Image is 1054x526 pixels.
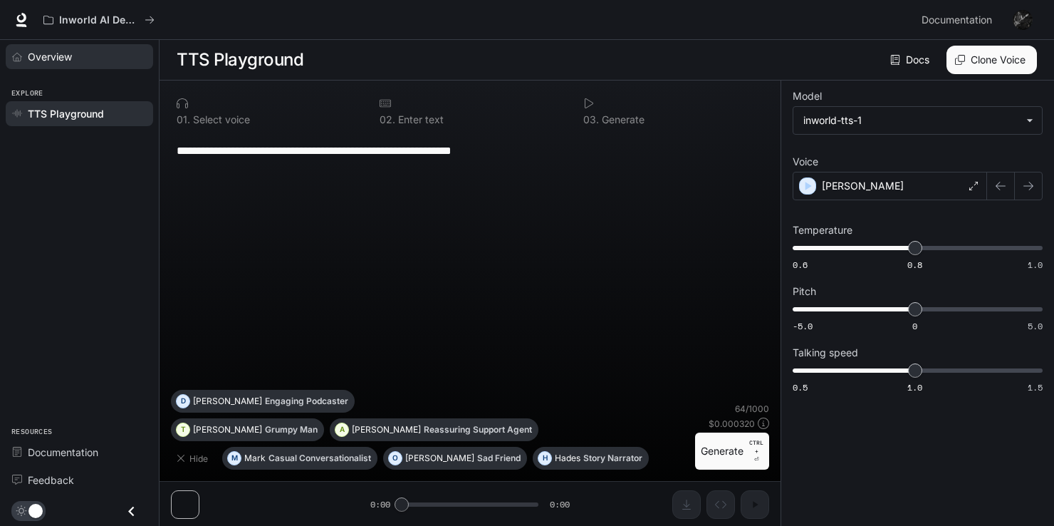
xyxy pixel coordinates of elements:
p: Generate [599,115,645,125]
span: 0 [912,320,917,332]
p: ⏎ [749,438,763,464]
button: HHadesStory Narrator [533,447,649,470]
p: Grumpy Man [265,426,318,434]
span: 1.0 [907,381,922,393]
p: Reassuring Support Agent [424,426,532,434]
p: Story Narrator [583,454,642,463]
p: [PERSON_NAME] [193,426,262,434]
button: All workspaces [37,6,161,34]
button: A[PERSON_NAME]Reassuring Support Agent [330,418,538,441]
span: Documentation [28,445,98,460]
p: Model [793,91,822,101]
button: Close drawer [115,497,147,526]
div: O [389,447,402,470]
p: Mark [244,454,266,463]
p: CTRL + [749,438,763,455]
p: Sad Friend [477,454,521,463]
p: 0 1 . [177,115,190,125]
span: 0.5 [793,381,808,393]
a: Documentation [916,6,1003,34]
div: inworld-tts-1 [803,113,1019,128]
a: Overview [6,44,153,69]
p: Voice [793,157,818,167]
span: 1.5 [1028,381,1043,393]
p: 0 2 . [380,115,395,125]
p: [PERSON_NAME] [405,454,474,463]
button: D[PERSON_NAME]Engaging Podcaster [171,390,355,413]
div: M [228,447,241,470]
p: [PERSON_NAME] [822,179,904,193]
p: Pitch [793,287,816,296]
div: A [335,418,348,441]
div: T [177,418,189,441]
span: Overview [28,49,72,64]
button: GenerateCTRL +⏎ [695,433,769,470]
button: Clone Voice [946,46,1037,74]
span: TTS Playground [28,106,104,121]
img: User avatar [1013,10,1033,30]
p: Enter text [395,115,444,125]
p: Hades [555,454,580,463]
button: T[PERSON_NAME]Grumpy Man [171,418,324,441]
div: D [177,390,189,413]
p: [PERSON_NAME] [352,426,421,434]
a: TTS Playground [6,101,153,126]
p: Casual Conversationalist [268,454,371,463]
p: 64 / 1000 [735,403,769,415]
h1: TTS Playground [177,46,303,74]
p: $ 0.000320 [709,418,755,430]
span: 0.8 [907,259,922,271]
p: Inworld AI Demos [59,14,139,26]
button: O[PERSON_NAME]Sad Friend [383,447,527,470]
button: Hide [171,447,216,470]
button: User avatar [1008,6,1037,34]
p: Temperature [793,225,852,235]
a: Feedback [6,468,153,493]
p: Engaging Podcaster [265,397,348,406]
p: Talking speed [793,348,858,358]
p: Select voice [190,115,250,125]
span: 5.0 [1028,320,1043,332]
span: -5.0 [793,320,813,332]
p: [PERSON_NAME] [193,397,262,406]
span: Documentation [922,11,992,29]
p: 0 3 . [583,115,599,125]
span: Feedback [28,473,74,488]
div: H [538,447,551,470]
span: 1.0 [1028,259,1043,271]
a: Documentation [6,440,153,465]
span: 0.6 [793,259,808,271]
span: Dark mode toggle [28,502,43,518]
button: MMarkCasual Conversationalist [222,447,377,470]
div: inworld-tts-1 [793,107,1042,134]
a: Docs [887,46,935,74]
